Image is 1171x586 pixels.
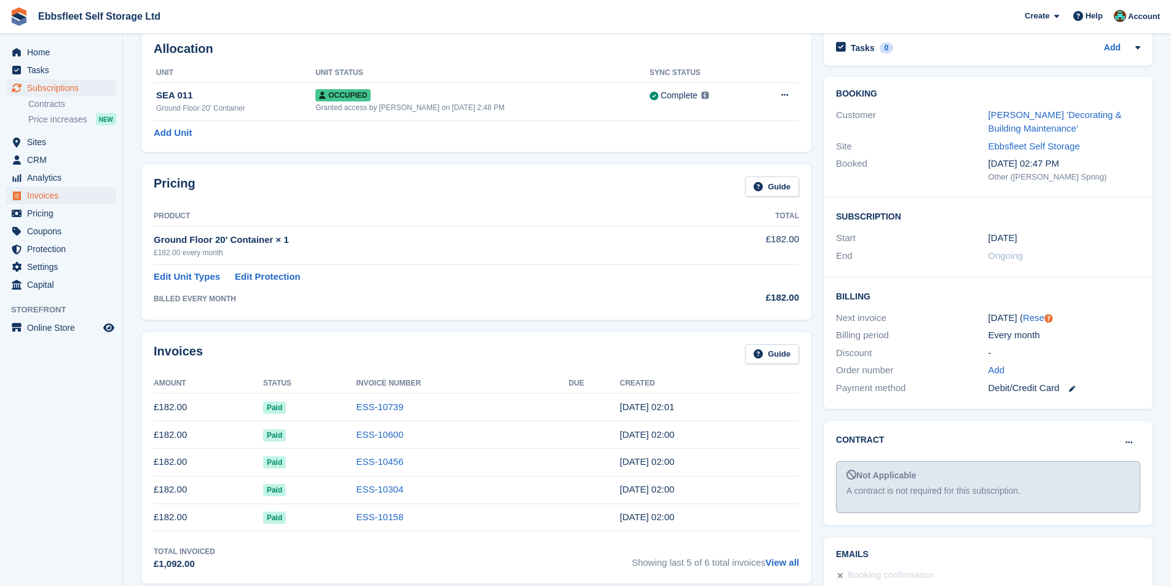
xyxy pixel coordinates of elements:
span: Account [1128,10,1160,23]
div: NEW [96,113,116,125]
div: Granted access by [PERSON_NAME] on [DATE] 2:48 PM [315,102,650,113]
span: Price increases [28,114,87,125]
th: Total [680,207,799,226]
a: ESS-10158 [357,512,404,522]
h2: Booking [836,89,1140,99]
div: [DATE] ( ) [988,311,1140,325]
a: Contracts [28,98,116,110]
div: 0 [880,42,894,53]
div: A contract is not required for this subscription. [846,485,1130,497]
time: 2025-04-09 01:00:44 UTC [620,512,674,522]
div: Site [836,140,988,154]
h2: Pricing [154,176,195,197]
div: Next invoice [836,311,988,325]
span: Occupied [315,89,371,101]
div: Start [836,231,988,245]
a: Add [1104,41,1121,55]
td: £182.00 [154,421,263,449]
time: 2025-07-09 01:00:19 UTC [620,429,674,440]
a: menu [6,79,116,97]
a: [PERSON_NAME] 'Decorating & Building Maintenance' [988,109,1122,134]
h2: Emails [836,550,1140,560]
div: Not Applicable [846,469,1130,482]
div: Complete [661,89,698,102]
div: Every month [988,328,1140,342]
time: 2025-08-09 01:01:02 UTC [620,402,674,412]
th: Invoice Number [357,374,569,394]
div: BILLED EVERY MONTH [154,293,680,304]
time: 2025-03-09 01:00:00 UTC [988,231,1017,245]
a: menu [6,240,116,258]
a: menu [6,258,116,275]
span: Sites [27,133,101,151]
div: £1,092.00 [154,557,215,571]
h2: Billing [836,290,1140,302]
th: Amount [154,374,263,394]
a: menu [6,44,116,61]
a: menu [6,151,116,168]
div: [DATE] 02:47 PM [988,157,1140,171]
a: Ebbsfleet Self Storage [988,141,1080,151]
span: Storefront [11,304,122,316]
span: Showing last 5 of 6 total invoices [632,546,799,571]
th: Sync Status [650,63,754,83]
td: £182.00 [154,504,263,531]
h2: Tasks [851,42,875,53]
img: icon-info-grey-7440780725fd019a000dd9b08b2336e03edf1995a4989e88bcd33f0948082b44.svg [701,92,709,99]
td: £182.00 [154,448,263,476]
span: Online Store [27,319,101,336]
div: Ground Floor 20' Container [156,103,315,114]
img: stora-icon-8386f47178a22dfd0bd8f6a31ec36ba5ce8667c1dd55bd0f319d3a0aa187defe.svg [10,7,28,26]
a: Price increases NEW [28,113,116,126]
a: menu [6,169,116,186]
h2: Allocation [154,42,799,56]
a: Add Unit [154,126,192,140]
span: Protection [27,240,101,258]
th: Unit Status [315,63,650,83]
div: Order number [836,363,988,378]
div: Total Invoiced [154,546,215,557]
span: Create [1025,10,1049,22]
a: ESS-10456 [357,456,404,467]
span: Help [1086,10,1103,22]
span: Subscriptions [27,79,101,97]
span: Tasks [27,61,101,79]
h2: Contract [836,434,885,446]
a: ESS-10739 [357,402,404,412]
div: £182.00 every month [154,247,680,258]
time: 2025-06-09 01:00:19 UTC [620,456,674,467]
th: Due [569,374,620,394]
th: Created [620,374,799,394]
a: Edit Unit Types [154,270,220,284]
h2: Subscription [836,210,1140,222]
a: menu [6,133,116,151]
span: Invoices [27,187,101,204]
td: £182.00 [680,226,799,264]
a: menu [6,187,116,204]
h2: Invoices [154,344,203,365]
a: Preview store [101,320,116,335]
a: ESS-10304 [357,484,404,494]
span: Home [27,44,101,61]
span: Settings [27,258,101,275]
a: Guide [745,344,799,365]
div: £182.00 [680,291,799,305]
div: Discount [836,346,988,360]
div: SEA 011 [156,89,315,103]
div: Other ([PERSON_NAME] Spring) [988,171,1140,183]
th: Product [154,207,680,226]
div: Tooltip anchor [1043,313,1054,324]
a: Reset [1023,312,1047,323]
time: 2025-05-09 01:00:46 UTC [620,484,674,494]
span: Paid [263,456,286,469]
td: £182.00 [154,394,263,421]
th: Unit [154,63,315,83]
th: Status [263,374,357,394]
span: Paid [263,429,286,441]
div: Debit/Credit Card [988,381,1140,395]
div: Booking confirmation [848,568,934,583]
a: View all [765,557,799,568]
span: Paid [263,484,286,496]
div: Ground Floor 20' Container × 1 [154,233,680,247]
span: Ongoing [988,250,1023,261]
